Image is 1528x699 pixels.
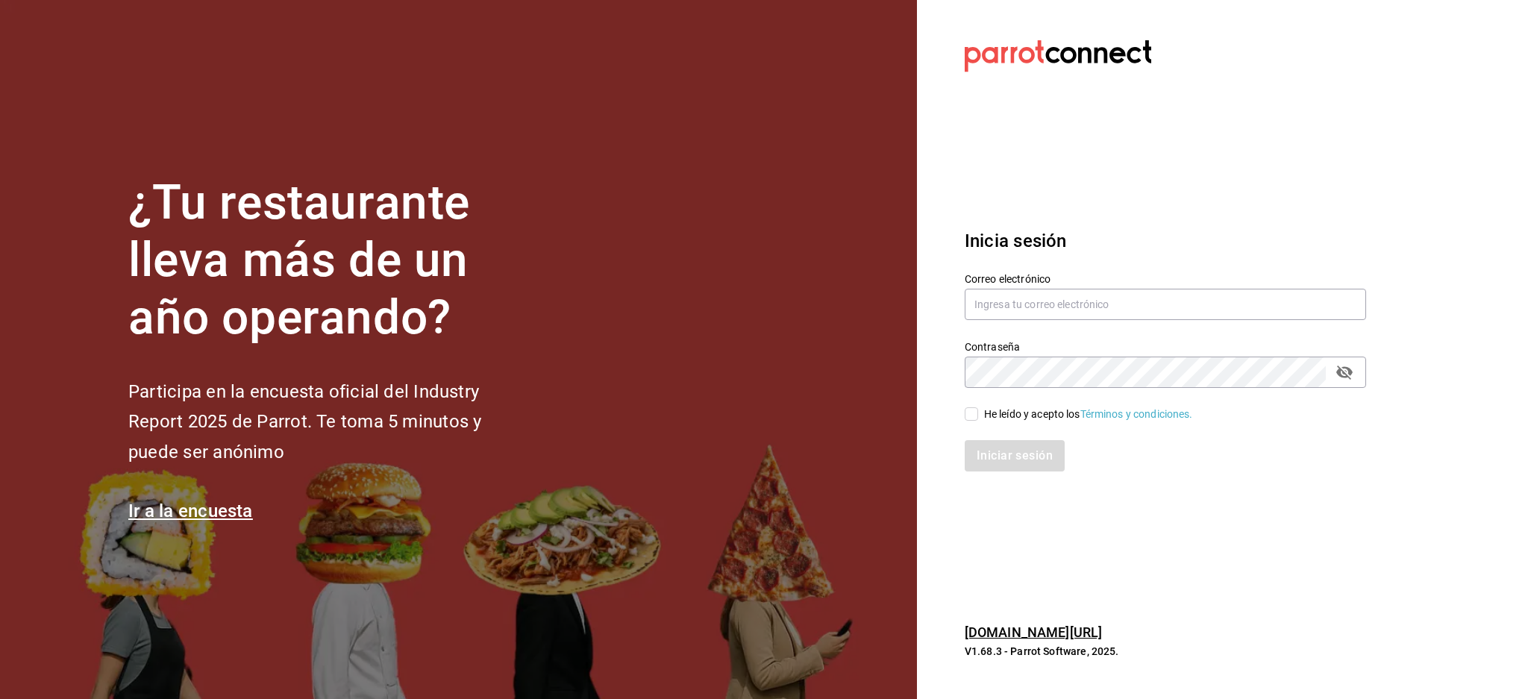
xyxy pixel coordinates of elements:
[128,501,253,521] a: Ir a la encuesta
[965,644,1366,659] p: V1.68.3 - Parrot Software, 2025.
[1332,360,1357,385] button: passwordField
[965,289,1366,320] input: Ingresa tu correo electrónico
[984,407,1193,422] div: He leído y acepto los
[965,624,1102,640] a: [DOMAIN_NAME][URL]
[965,342,1366,352] label: Contraseña
[128,175,531,346] h1: ¿Tu restaurante lleva más de un año operando?
[965,274,1366,284] label: Correo electrónico
[128,377,531,468] h2: Participa en la encuesta oficial del Industry Report 2025 de Parrot. Te toma 5 minutos y puede se...
[965,228,1366,254] h3: Inicia sesión
[1080,408,1193,420] a: Términos y condiciones.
